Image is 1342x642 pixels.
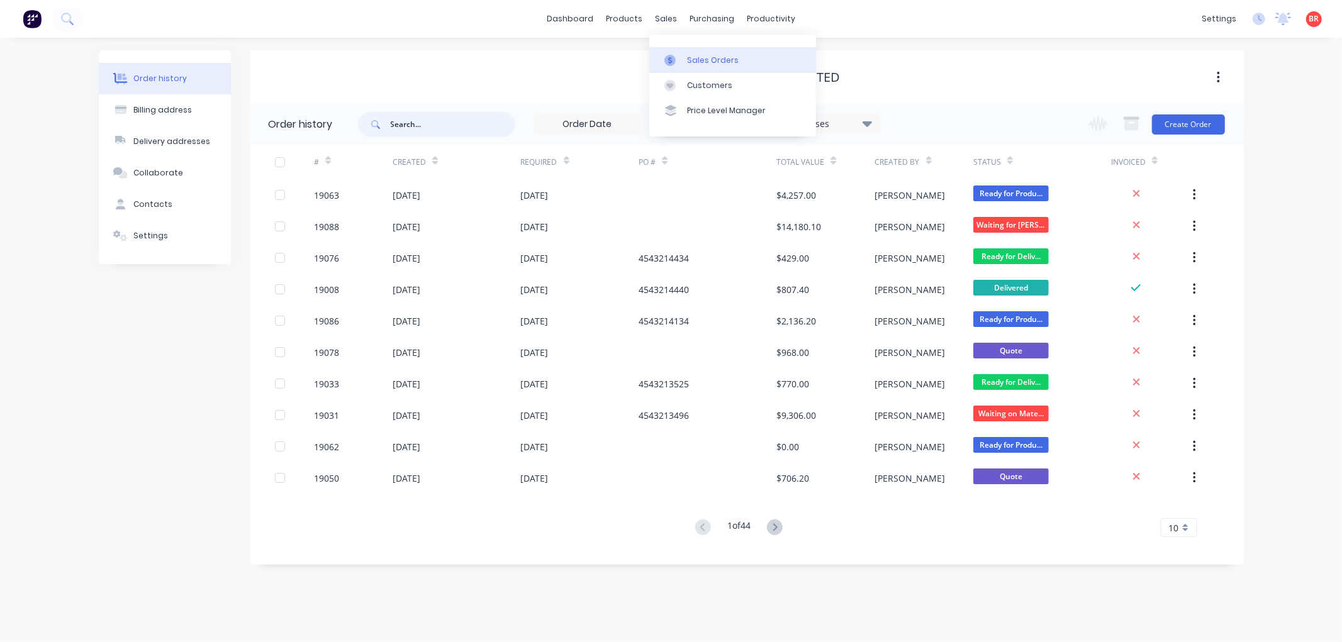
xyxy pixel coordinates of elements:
div: Customers [687,80,732,91]
img: Factory [23,9,42,28]
div: [PERSON_NAME] [875,409,946,422]
span: 10 [1169,521,1179,534]
div: Collaborate [133,167,183,179]
div: [DATE] [393,220,420,233]
span: Ready for Produ... [973,311,1049,327]
div: $429.00 [776,252,809,265]
div: [DATE] [393,283,420,296]
div: $807.40 [776,283,809,296]
div: [PERSON_NAME] [875,220,946,233]
div: [DATE] [393,189,420,202]
div: Total Value [776,157,824,168]
div: Invoiced [1111,157,1146,168]
div: $2,136.20 [776,314,816,328]
div: 1 of 44 [727,519,751,537]
div: [DATE] [521,252,549,265]
span: Waiting for [PERSON_NAME] [973,217,1049,233]
div: Price Level Manager [687,105,766,116]
div: sales [649,9,683,28]
a: Sales Orders [649,47,816,72]
button: Order history [99,63,231,94]
div: Required [521,145,639,179]
div: [DATE] [393,252,420,265]
span: Ready for Deliv... [973,374,1049,390]
div: 19050 [314,472,339,485]
div: Created [393,145,520,179]
a: Price Level Manager [649,98,816,123]
div: Settings [133,230,168,241]
div: [DATE] [521,220,549,233]
div: 4543214440 [639,283,689,296]
div: products [600,9,649,28]
div: PO # [639,145,776,179]
div: 19086 [314,314,339,328]
div: Invoiced [1111,145,1190,179]
div: [DATE] [393,314,420,328]
div: 19088 [314,220,339,233]
span: BR [1309,13,1319,25]
div: 19063 [314,189,339,202]
span: Delivered [973,280,1049,296]
div: settings [1195,9,1243,28]
div: 4543213525 [639,377,689,390]
button: Delivery addresses [99,126,231,157]
button: Create Order [1152,114,1225,135]
div: 19031 [314,409,339,422]
div: $968.00 [776,346,809,359]
a: Customers [649,73,816,98]
div: $14,180.10 [776,220,821,233]
div: [DATE] [521,314,549,328]
a: dashboard [540,9,600,28]
div: [DATE] [393,409,420,422]
span: Waiting on Mate... [973,406,1049,421]
button: Collaborate [99,157,231,189]
div: [DATE] [521,409,549,422]
div: [DATE] [521,346,549,359]
div: [DATE] [393,346,420,359]
div: Delivery addresses [133,136,210,147]
div: Billing address [133,104,192,116]
div: Sales Orders [687,55,739,66]
div: Status [973,145,1111,179]
input: Search... [391,112,515,137]
div: [DATE] [521,472,549,485]
div: [PERSON_NAME] [875,252,946,265]
div: 15 Statuses [774,117,880,131]
input: Order Date [535,115,640,134]
div: Contacts [133,199,172,210]
div: [PERSON_NAME] [875,189,946,202]
div: 19008 [314,283,339,296]
div: [PERSON_NAME] [875,283,946,296]
button: Billing address [99,94,231,126]
div: Order history [269,117,333,132]
div: PO # [639,157,656,168]
span: Ready for Produ... [973,437,1049,453]
div: [DATE] [521,377,549,390]
div: [PERSON_NAME] [875,314,946,328]
div: $770.00 [776,377,809,390]
div: [DATE] [393,377,420,390]
div: Required [521,157,557,168]
div: $0.00 [776,440,799,453]
div: [DATE] [393,440,420,453]
div: 19033 [314,377,339,390]
div: Total Value [776,145,875,179]
div: Order history [133,73,187,84]
div: $9,306.00 [776,409,816,422]
span: Quote [973,343,1049,358]
div: # [314,145,393,179]
div: 19062 [314,440,339,453]
div: Created By [875,145,973,179]
div: 4543213496 [639,409,689,422]
div: [DATE] [521,440,549,453]
span: Ready for Produ... [973,185,1049,201]
div: Created [393,157,426,168]
div: [DATE] [521,283,549,296]
div: Created By [875,157,920,168]
div: 19078 [314,346,339,359]
div: $4,257.00 [776,189,816,202]
span: Ready for Deliv... [973,248,1049,264]
div: [PERSON_NAME] [875,440,946,453]
button: Settings [99,220,231,252]
div: 4543214434 [639,252,689,265]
